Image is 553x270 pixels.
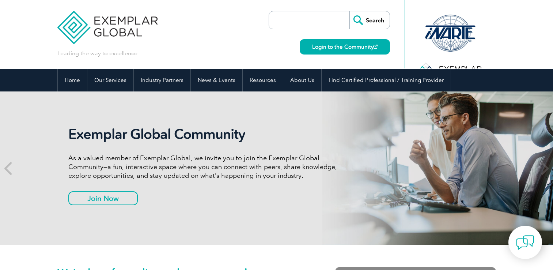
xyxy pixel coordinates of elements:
[68,126,342,143] h2: Exemplar Global Community
[87,69,133,91] a: Our Services
[374,45,378,49] img: open_square.png
[58,69,87,91] a: Home
[243,69,283,91] a: Resources
[300,39,390,55] a: Login to the Community
[134,69,190,91] a: Industry Partners
[57,49,137,57] p: Leading the way to excellence
[68,154,342,180] p: As a valued member of Exemplar Global, we invite you to join the Exemplar Global Community—a fun,...
[68,191,138,205] a: Join Now
[191,69,242,91] a: News & Events
[516,233,534,252] img: contact-chat.png
[322,69,451,91] a: Find Certified Professional / Training Provider
[349,11,390,29] input: Search
[283,69,321,91] a: About Us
